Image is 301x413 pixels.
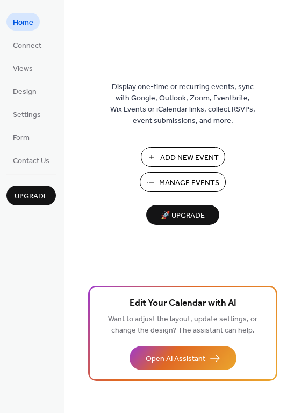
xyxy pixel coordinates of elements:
[140,172,226,192] button: Manage Events
[141,147,225,167] button: Add New Event
[6,128,36,146] a: Form
[146,353,205,365] span: Open AI Assistant
[6,186,56,205] button: Upgrade
[159,178,219,189] span: Manage Events
[6,82,43,100] a: Design
[153,209,213,223] span: 🚀 Upgrade
[13,132,30,144] span: Form
[108,312,257,338] span: Want to adjust the layout, update settings, or change the design? The assistant can help.
[160,152,219,164] span: Add New Event
[130,346,236,370] button: Open AI Assistant
[130,296,236,311] span: Edit Your Calendar with AI
[110,82,255,127] span: Display one-time or recurring events, sync with Google, Outlook, Zoom, Eventbrite, Wix Events or ...
[6,59,39,77] a: Views
[6,13,40,31] a: Home
[6,151,56,169] a: Contact Us
[13,40,41,51] span: Connect
[6,105,47,123] a: Settings
[13,86,37,98] span: Design
[15,191,48,202] span: Upgrade
[6,36,48,54] a: Connect
[13,17,33,28] span: Home
[13,63,33,75] span: Views
[13,156,49,167] span: Contact Us
[146,205,219,225] button: 🚀 Upgrade
[13,109,41,121] span: Settings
